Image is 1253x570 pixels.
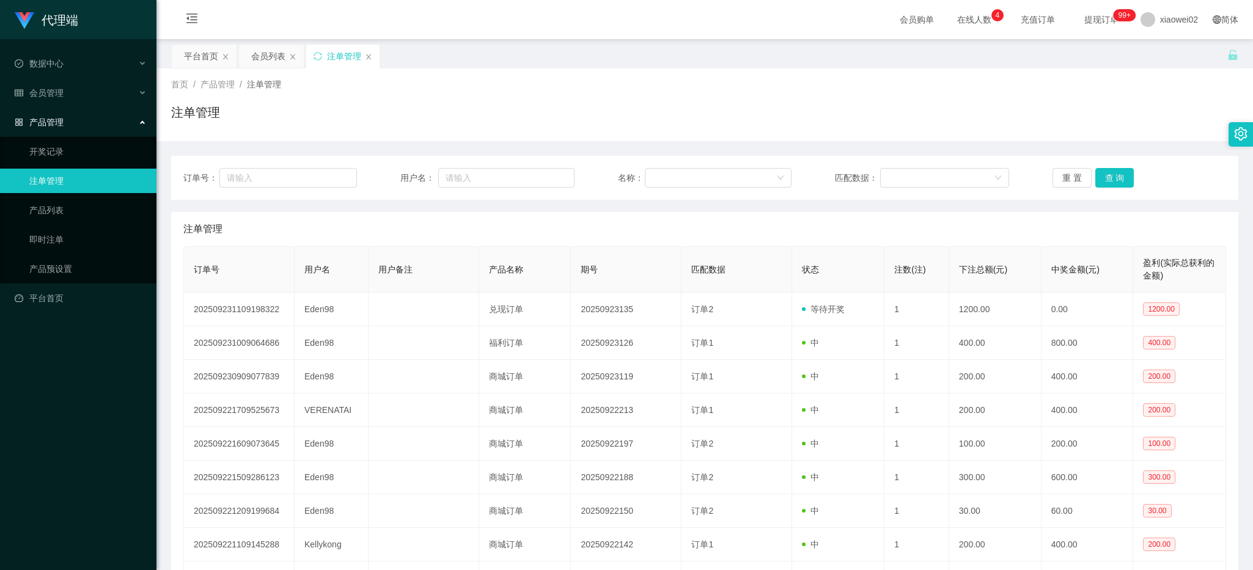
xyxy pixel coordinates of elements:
[15,118,23,126] i: 图标: appstore-o
[802,506,819,516] span: 中
[1042,528,1134,561] td: 400.00
[479,494,571,528] td: 商城订单
[884,360,949,393] td: 1
[295,528,369,561] td: Kellykong
[29,139,147,164] a: 开奖记录
[183,222,222,236] span: 注单管理
[571,528,682,561] td: 20250922142
[479,326,571,360] td: 福利订单
[184,427,295,461] td: 202509221609073645
[802,371,819,381] span: 中
[884,494,949,528] td: 1
[479,427,571,461] td: 商城订单
[184,528,295,561] td: 202509221109145288
[15,12,34,29] img: logo.9652507e.png
[479,293,571,326] td: 兑现订单
[1143,470,1175,484] span: 300.00
[15,59,64,68] span: 数据中心
[618,172,645,185] span: 名称：
[193,79,196,89] span: /
[691,338,713,348] span: 订单1
[251,45,285,68] div: 会员列表
[571,360,682,393] td: 20250923119
[1143,302,1179,316] span: 1200.00
[1143,504,1171,517] span: 30.00
[222,53,229,60] i: 图标: close
[802,539,819,549] span: 中
[884,293,949,326] td: 1
[295,326,369,360] td: Eden98
[15,88,64,98] span: 会员管理
[691,371,713,381] span: 订单1
[959,265,1007,274] span: 下注总额(元)
[1234,127,1247,141] i: 图标: setting
[949,360,1042,393] td: 200.00
[15,117,64,127] span: 产品管理
[327,45,361,68] div: 注单管理
[1042,461,1134,494] td: 600.00
[184,461,295,494] td: 202509221509286123
[802,439,819,448] span: 中
[15,59,23,68] i: 图标: check-circle-o
[219,168,357,188] input: 请输入
[29,257,147,281] a: 产品预设置
[15,89,23,97] i: 图标: table
[571,427,682,461] td: 20250922197
[1078,15,1125,24] span: 提现订单
[1143,538,1175,551] span: 200.00
[884,326,949,360] td: 1
[777,174,784,183] i: 图标: down
[295,461,369,494] td: Eden98
[29,227,147,252] a: 即时注单
[183,172,219,185] span: 订单号：
[29,169,147,193] a: 注单管理
[571,494,682,528] td: 20250922150
[479,393,571,427] td: 商城订单
[1114,9,1136,21] sup: 1200
[184,360,295,393] td: 202509230909077839
[802,338,819,348] span: 中
[1042,427,1134,461] td: 200.00
[29,198,147,222] a: 产品列表
[995,9,999,21] p: 4
[1042,494,1134,528] td: 60.00
[295,494,369,528] td: Eden98
[171,1,213,40] i: 图标: menu-fold
[295,393,369,427] td: VERENATAI
[1213,15,1221,24] i: 图标: global
[951,15,998,24] span: 在线人数
[1042,360,1134,393] td: 400.00
[691,304,713,314] span: 订单2
[884,427,949,461] td: 1
[1051,265,1100,274] span: 中奖金额(元)
[1227,49,1238,60] i: 图标: unlock
[295,360,369,393] td: Eden98
[479,360,571,393] td: 商城订单
[991,9,1004,21] sup: 4
[949,528,1042,561] td: 200.00
[802,265,819,274] span: 状态
[1143,258,1214,280] span: 盈利(实际总获利的金额)
[489,265,523,274] span: 产品名称
[295,427,369,461] td: Eden98
[314,52,322,60] i: 图标: sync
[835,172,880,185] span: 匹配数据：
[1143,403,1175,417] span: 200.00
[691,265,726,274] span: 匹配数据
[15,15,78,24] a: 代理端
[949,393,1042,427] td: 200.00
[571,293,682,326] td: 20250923135
[571,461,682,494] td: 20250922188
[1095,168,1134,188] button: 查 询
[884,528,949,561] td: 1
[691,439,713,448] span: 订单2
[1042,393,1134,427] td: 400.00
[691,539,713,549] span: 订单1
[571,393,682,427] td: 20250922213
[247,79,281,89] span: 注单管理
[1042,293,1134,326] td: 0.00
[949,326,1042,360] td: 400.00
[1143,370,1175,383] span: 200.00
[479,528,571,561] td: 商城订单
[1015,15,1061,24] span: 充值订单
